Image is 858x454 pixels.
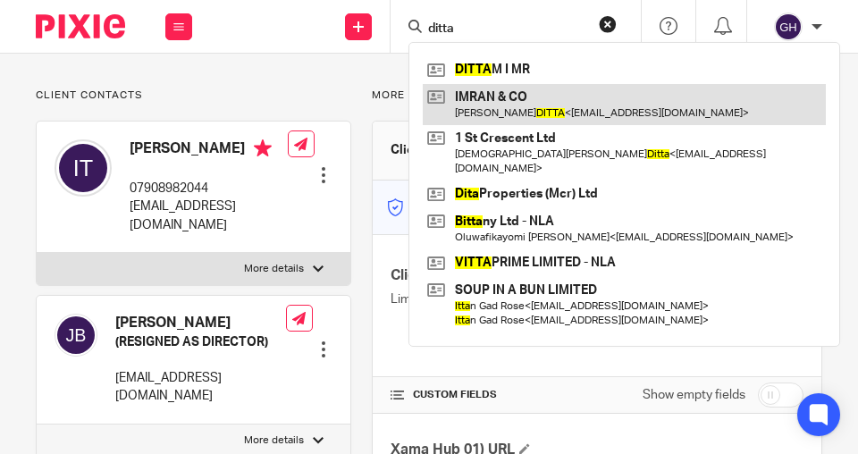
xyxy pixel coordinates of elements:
img: svg%3E [774,13,803,41]
i: Primary [254,139,272,157]
p: More details [372,88,822,103]
p: More details [244,433,304,448]
button: Clear [599,15,617,33]
img: svg%3E [55,314,97,357]
h4: [PERSON_NAME] [130,139,288,162]
p: Master code for secure communications and files [386,189,648,226]
h4: CUSTOM FIELDS [391,388,597,402]
p: More details [244,262,304,276]
p: [EMAIL_ADDRESS][DOMAIN_NAME] [115,369,286,406]
label: Show empty fields [643,386,745,404]
p: Client contacts [36,88,351,103]
h4: Client type [391,266,597,285]
h4: [PERSON_NAME] [115,314,286,332]
img: Pixie [36,14,125,38]
p: 07908982044 [130,180,288,198]
p: [EMAIL_ADDRESS][DOMAIN_NAME] [130,198,288,234]
img: svg%3E [55,139,112,197]
input: Search [426,21,587,38]
h5: (RESIGNED AS DIRECTOR) [115,333,286,351]
p: Limited company [391,290,597,308]
h3: Client manager [391,141,481,159]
